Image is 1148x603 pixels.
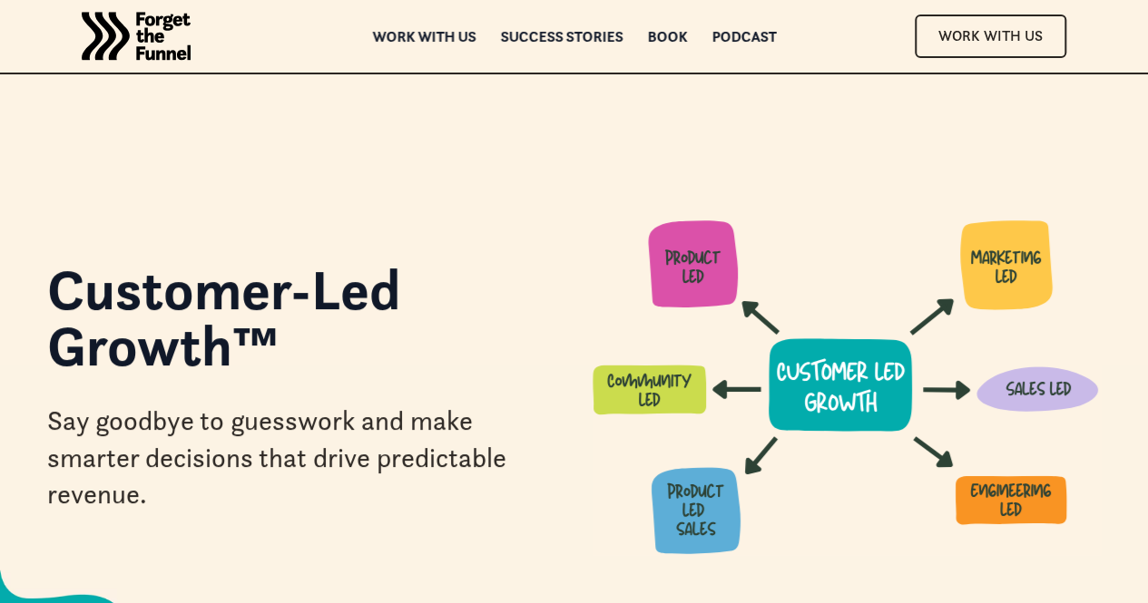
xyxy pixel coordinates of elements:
a: Success Stories [500,30,623,43]
a: Work With Us [915,15,1066,57]
a: Podcast [711,30,776,43]
a: Book [647,30,687,43]
h1: Customer-Led Growth™ [47,261,556,393]
a: Work with us [372,30,476,43]
div: Say goodbye to guesswork and make smarter decisions that drive predictable revenue. [47,403,556,513]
